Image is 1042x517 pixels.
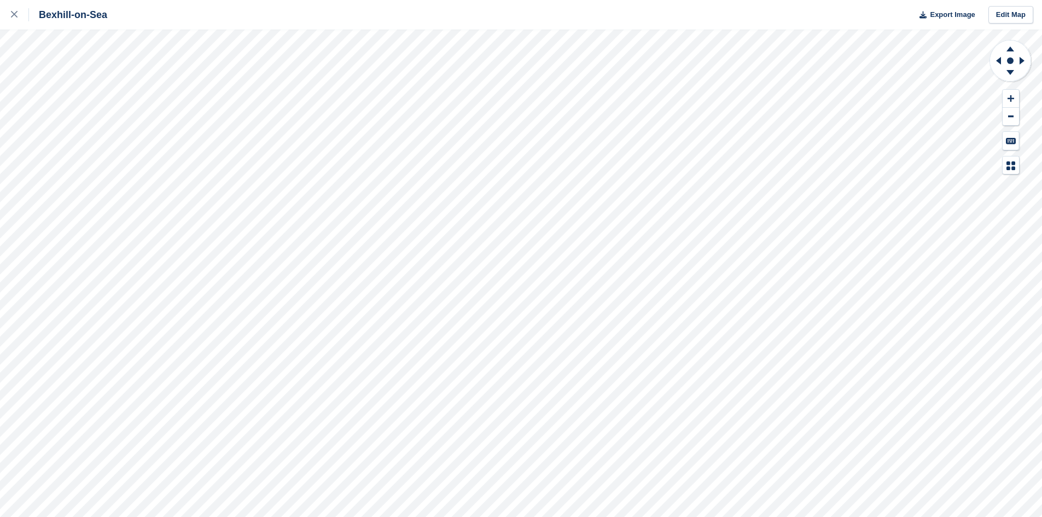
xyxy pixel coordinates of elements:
[1003,132,1019,150] button: Keyboard Shortcuts
[930,9,975,20] span: Export Image
[1003,108,1019,126] button: Zoom Out
[913,6,975,24] button: Export Image
[1003,156,1019,175] button: Map Legend
[988,6,1033,24] a: Edit Map
[1003,90,1019,108] button: Zoom In
[29,8,107,21] div: Bexhill-on-Sea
